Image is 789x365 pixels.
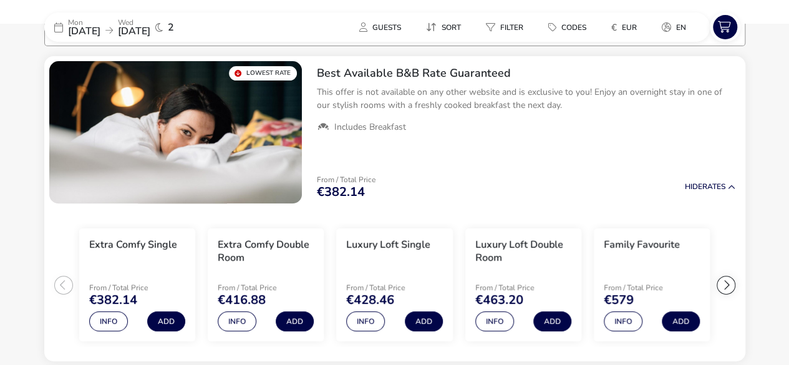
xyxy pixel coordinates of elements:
naf-pibe-menu-bar-item: Sort [416,18,476,36]
button: Add [147,311,185,331]
p: From / Total Price [218,284,314,291]
h2: Best Available B&B Rate Guaranteed [317,66,735,80]
naf-pibe-menu-bar-item: Guests [349,18,416,36]
h3: Extra Comfy Single [89,238,177,251]
swiper-slide: 1 / 6 [73,223,201,347]
button: Add [662,311,700,331]
span: €416.88 [218,294,266,306]
span: [DATE] [68,24,100,38]
swiper-slide: 5 / 6 [588,223,716,347]
span: 2 [168,22,174,32]
swiper-slide: 2 / 6 [201,223,330,347]
swiper-slide: 3 / 6 [330,223,458,347]
button: Add [276,311,314,331]
button: €EUR [601,18,647,36]
p: This offer is not available on any other website and is exclusive to you! Enjoy an overnight stay... [317,85,735,112]
span: Guests [372,22,401,32]
span: €382.14 [89,294,137,306]
h3: Luxury Loft Single [346,238,430,251]
div: Lowest Rate [229,66,297,80]
span: €382.14 [317,186,365,198]
span: €428.46 [346,294,394,306]
span: €463.20 [475,294,523,306]
button: Info [218,311,256,331]
span: Includes Breakfast [334,122,406,133]
div: Mon[DATE]Wed[DATE]2 [44,12,231,42]
button: Info [604,311,642,331]
button: Info [346,311,385,331]
p: From / Total Price [317,176,375,183]
p: From / Total Price [89,284,185,291]
span: Sort [442,22,461,32]
i: € [611,21,617,34]
button: Add [533,311,571,331]
span: en [676,22,686,32]
span: [DATE] [118,24,150,38]
p: Wed [118,19,150,26]
span: €579 [604,294,634,306]
p: Mon [68,19,100,26]
naf-pibe-menu-bar-item: Codes [538,18,601,36]
p: From / Total Price [346,284,442,291]
span: EUR [622,22,637,32]
button: en [652,18,696,36]
span: Codes [561,22,586,32]
button: Info [89,311,128,331]
h3: Luxury Loft Double Room [475,238,571,265]
div: Best Available B&B Rate GuaranteedThis offer is not available on any other website and is exclusi... [307,56,745,144]
button: Sort [416,18,471,36]
swiper-slide: 4 / 6 [459,223,588,347]
p: From / Total Price [475,284,571,291]
button: Filter [476,18,533,36]
button: Add [405,311,443,331]
button: Guests [349,18,411,36]
button: HideRates [685,183,735,191]
button: Codes [538,18,596,36]
h3: Extra Comfy Double Room [218,238,314,265]
naf-pibe-menu-bar-item: en [652,18,701,36]
span: Hide [685,182,702,192]
swiper-slide: 1 / 1 [49,61,302,203]
button: Info [475,311,514,331]
span: Filter [500,22,523,32]
naf-pibe-menu-bar-item: €EUR [601,18,652,36]
naf-pibe-menu-bar-item: Filter [476,18,538,36]
h3: Family Favourite [604,238,680,251]
p: From / Total Price [604,284,692,291]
